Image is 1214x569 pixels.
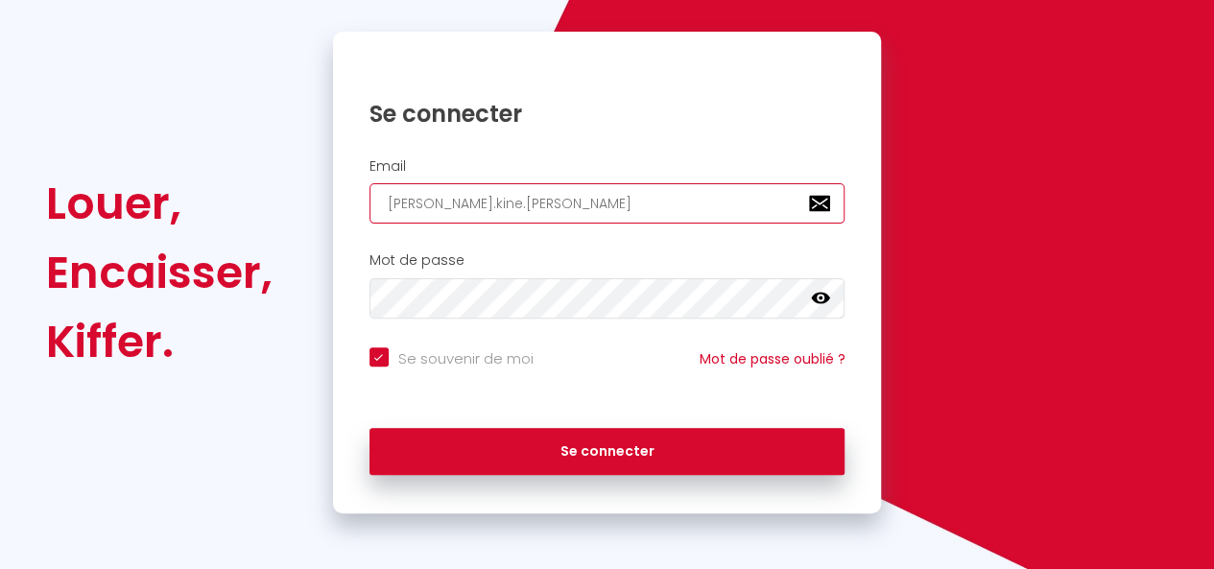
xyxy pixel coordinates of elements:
h2: Email [369,158,845,175]
a: Mot de passe oublié ? [699,349,845,368]
input: Ton Email [369,183,845,224]
div: Kiffer. [46,307,273,376]
div: Louer, [46,169,273,238]
button: Se connecter [369,428,845,476]
button: Ouvrir le widget de chat LiveChat [15,8,73,65]
div: Encaisser, [46,238,273,307]
h2: Mot de passe [369,252,845,269]
h1: Se connecter [369,99,845,129]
